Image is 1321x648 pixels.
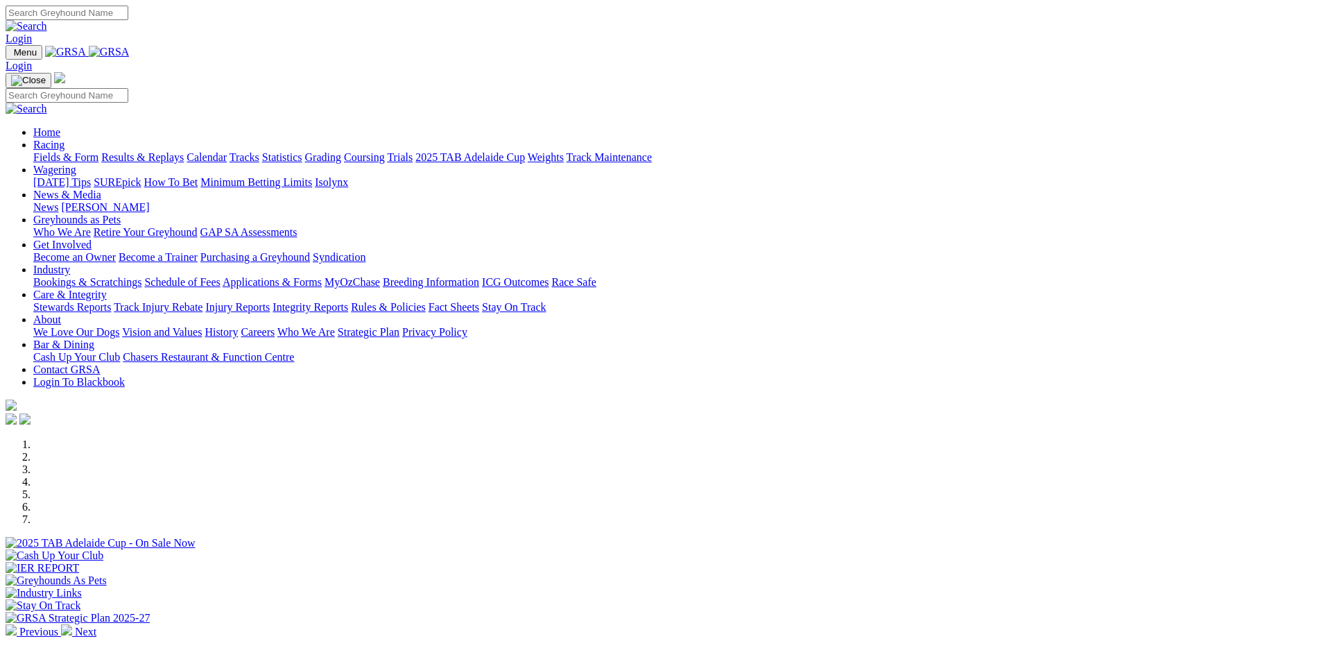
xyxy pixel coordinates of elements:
a: Retire Your Greyhound [94,226,198,238]
a: Login [6,60,32,71]
a: Applications & Forms [223,276,322,288]
span: Previous [19,626,58,638]
a: SUREpick [94,176,141,188]
span: Menu [14,47,37,58]
a: Next [61,626,96,638]
a: Results & Replays [101,151,184,163]
img: Industry Links [6,587,82,599]
img: logo-grsa-white.png [6,400,17,411]
a: Contact GRSA [33,364,100,375]
a: [DATE] Tips [33,176,91,188]
a: Careers [241,326,275,338]
div: News & Media [33,201,1315,214]
a: Chasers Restaurant & Function Centre [123,351,294,363]
a: ICG Outcomes [482,276,549,288]
a: Previous [6,626,61,638]
a: Login [6,33,32,44]
input: Search [6,6,128,20]
a: Who We Are [33,226,91,238]
a: Integrity Reports [273,301,348,313]
img: Search [6,20,47,33]
a: Cash Up Your Club [33,351,120,363]
a: Coursing [344,151,385,163]
a: Grading [305,151,341,163]
img: logo-grsa-white.png [54,72,65,83]
a: Rules & Policies [351,301,426,313]
div: Care & Integrity [33,301,1315,314]
button: Toggle navigation [6,73,51,88]
a: Vision and Values [122,326,202,338]
div: Get Involved [33,251,1315,264]
a: News [33,201,58,213]
a: How To Bet [144,176,198,188]
button: Toggle navigation [6,45,42,60]
img: IER REPORT [6,562,79,574]
a: Tracks [230,151,259,163]
a: We Love Our Dogs [33,326,119,338]
img: Cash Up Your Club [6,549,103,562]
a: Become an Owner [33,251,116,263]
a: Stewards Reports [33,301,111,313]
a: Race Safe [551,276,596,288]
a: Injury Reports [205,301,270,313]
a: GAP SA Assessments [200,226,297,238]
img: GRSA [89,46,130,58]
a: Login To Blackbook [33,376,125,388]
a: Become a Trainer [119,251,198,263]
img: Search [6,103,47,115]
a: 2025 TAB Adelaide Cup [415,151,525,163]
img: 2025 TAB Adelaide Cup - On Sale Now [6,537,196,549]
a: Fields & Form [33,151,98,163]
a: Bar & Dining [33,339,94,350]
a: Schedule of Fees [144,276,220,288]
a: Privacy Policy [402,326,467,338]
img: Greyhounds As Pets [6,574,107,587]
a: Track Injury Rebate [114,301,202,313]
a: Home [33,126,60,138]
div: Greyhounds as Pets [33,226,1315,239]
img: chevron-left-pager-white.svg [6,624,17,636]
a: Industry [33,264,70,275]
img: GRSA [45,46,86,58]
a: Who We Are [277,326,335,338]
a: Isolynx [315,176,348,188]
a: [PERSON_NAME] [61,201,149,213]
a: Racing [33,139,64,151]
a: About [33,314,61,325]
img: facebook.svg [6,413,17,425]
a: Fact Sheets [429,301,479,313]
a: Trials [387,151,413,163]
a: Syndication [313,251,365,263]
a: Care & Integrity [33,289,107,300]
a: Strategic Plan [338,326,399,338]
a: Wagering [33,164,76,176]
a: Greyhounds as Pets [33,214,121,225]
div: About [33,326,1315,339]
a: History [205,326,238,338]
img: GRSA Strategic Plan 2025-27 [6,612,150,624]
a: Stay On Track [482,301,546,313]
div: Racing [33,151,1315,164]
a: Calendar [187,151,227,163]
a: MyOzChase [325,276,380,288]
a: Get Involved [33,239,92,250]
a: News & Media [33,189,101,201]
div: Bar & Dining [33,351,1315,364]
img: twitter.svg [19,413,31,425]
a: Purchasing a Greyhound [200,251,310,263]
a: Minimum Betting Limits [200,176,312,188]
img: Close [11,75,46,86]
div: Industry [33,276,1315,289]
a: Statistics [262,151,302,163]
a: Track Maintenance [567,151,652,163]
span: Next [75,626,96,638]
div: Wagering [33,176,1315,189]
img: Stay On Track [6,599,80,612]
a: Bookings & Scratchings [33,276,141,288]
a: Breeding Information [383,276,479,288]
a: Weights [528,151,564,163]
input: Search [6,88,128,103]
img: chevron-right-pager-white.svg [61,624,72,636]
